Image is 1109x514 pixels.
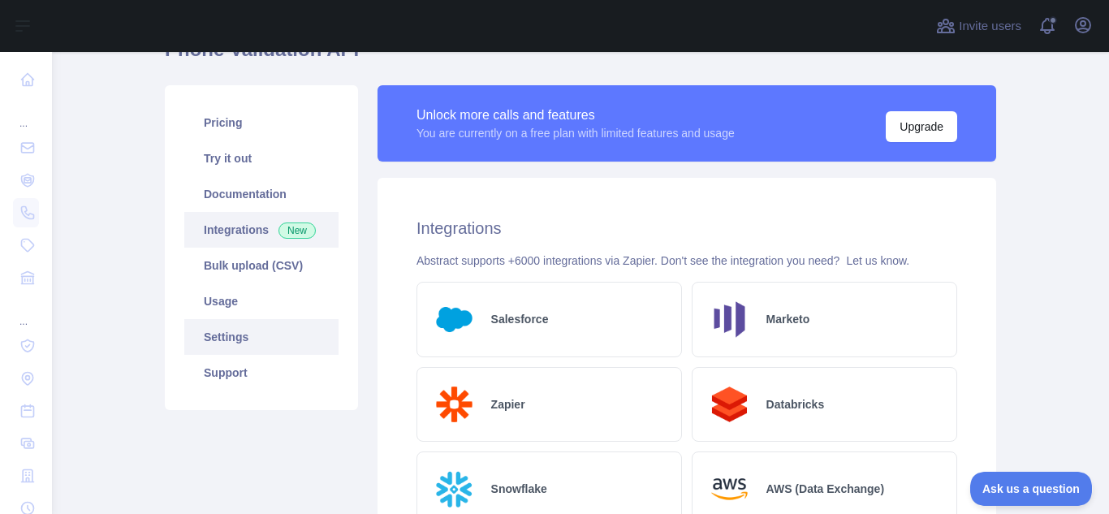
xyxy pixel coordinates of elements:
h2: Zapier [491,396,525,412]
a: Settings [184,319,339,355]
h2: AWS (Data Exchange) [766,481,884,497]
a: Integrations New [184,212,339,248]
h2: Salesforce [491,311,549,327]
h2: Databricks [766,396,825,412]
iframe: Toggle Customer Support [970,472,1093,506]
div: ... [13,97,39,130]
img: Logo [430,465,478,513]
a: Pricing [184,105,339,140]
a: Try it out [184,140,339,176]
div: Unlock more calls and features [416,106,735,125]
h1: Phone Validation API [165,37,996,76]
h2: Marketo [766,311,810,327]
a: Bulk upload (CSV) [184,248,339,283]
img: Logo [706,381,753,429]
a: Usage [184,283,339,319]
div: ... [13,296,39,328]
a: Let us know. [846,254,909,267]
img: Logo [706,296,753,343]
img: Logo [430,381,478,429]
button: Invite users [933,13,1025,39]
button: Upgrade [886,111,957,142]
h2: Snowflake [491,481,547,497]
div: You are currently on a free plan with limited features and usage [416,125,735,141]
a: Support [184,355,339,391]
div: Abstract supports +6000 integrations via Zapier. Don't see the integration you need? [416,253,957,269]
span: New [278,222,316,239]
img: Logo [706,465,753,513]
img: Logo [430,296,478,343]
span: Invite users [959,17,1021,36]
h2: Integrations [416,217,957,240]
a: Documentation [184,176,339,212]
